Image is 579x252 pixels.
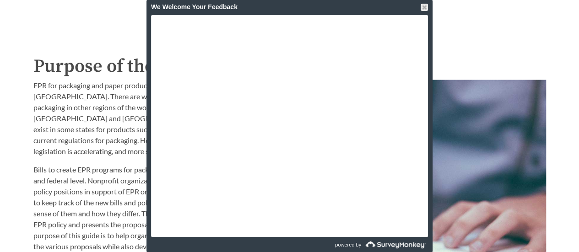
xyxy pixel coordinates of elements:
h2: Purpose of the Guide [33,53,546,80]
p: EPR for packaging and paper products is gaining attention in the [GEOGRAPHIC_DATA]. There are wel... [33,80,284,157]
